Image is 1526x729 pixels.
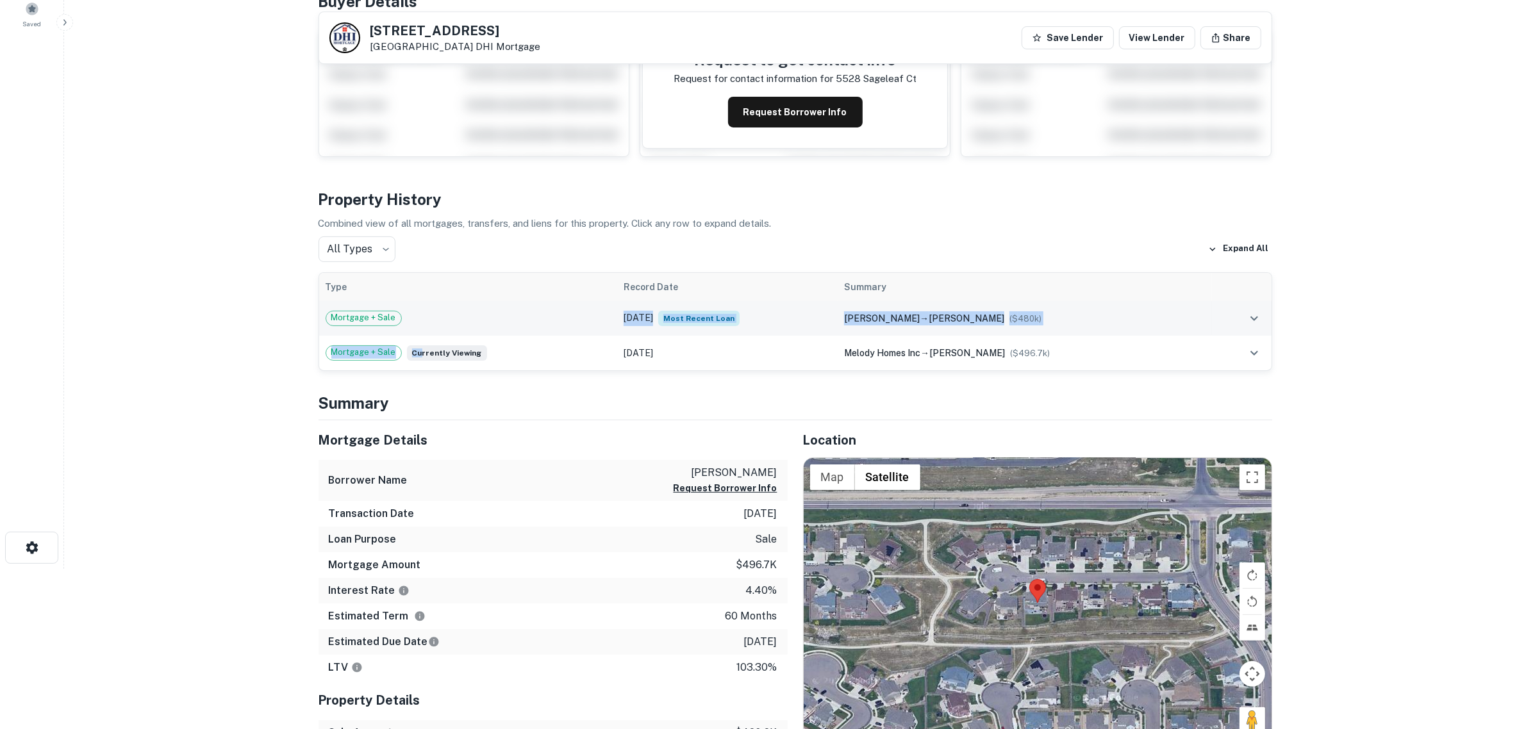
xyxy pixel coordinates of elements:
[370,24,541,37] h5: [STREET_ADDRESS]
[329,473,408,488] h6: Borrower Name
[329,506,415,521] h6: Transaction Date
[329,634,440,650] h6: Estimated Due Date
[319,188,1272,211] h4: Property History
[319,691,788,710] h5: Property Details
[744,634,777,650] p: [DATE]
[674,465,777,480] p: [PERSON_NAME]
[746,583,777,598] p: 4.40%
[756,532,777,547] p: sale
[1240,589,1265,614] button: Rotate map counterclockwise
[617,336,838,370] td: [DATE]
[1010,348,1050,358] span: ($ 496.7k )
[319,216,1272,231] p: Combined view of all mortgages, transfers, and liens for this property. Click any row to expand d...
[617,301,838,336] td: [DATE]
[1462,627,1526,688] iframe: Chat Widget
[838,273,1212,301] th: Summary
[1119,26,1195,49] a: View Lender
[329,660,363,675] h6: LTV
[855,464,920,490] button: Show satellite imagery
[658,311,740,326] span: Most Recent Loan
[1205,240,1272,259] button: Expand All
[836,71,916,86] p: 5528 sageleaf ct
[476,41,541,52] a: DHI Mortgage
[428,636,440,648] svg: Estimate is based on a standard schedule for this type of loan.
[319,273,618,301] th: Type
[370,41,541,53] p: [GEOGRAPHIC_DATA]
[617,273,838,301] th: Record Date
[1009,314,1041,324] span: ($ 480k )
[329,532,397,547] h6: Loan Purpose
[319,391,1272,414] h4: Summary
[326,311,401,324] span: Mortgage + Sale
[398,585,410,596] svg: The interest rates displayed on the website are for informational purposes only and may be report...
[844,348,920,358] span: melody homes inc
[674,71,833,86] p: Request for contact information for
[1240,661,1265,687] button: Map camera controls
[726,609,777,624] p: 60 months
[929,348,1005,358] span: [PERSON_NAME]
[414,610,426,622] svg: Term is based on a standard schedule for this type of loan.
[744,506,777,521] p: [DATE]
[351,662,363,673] svg: LTVs displayed on the website are for informational purposes only and may be reported incorrectly...
[810,464,855,490] button: Show street map
[1240,615,1265,641] button: Tilt map
[844,313,920,324] span: [PERSON_NAME]
[1243,342,1265,364] button: expand row
[1240,562,1265,588] button: Rotate map clockwise
[407,345,487,361] span: Currently viewing
[319,236,395,262] div: All Types
[329,557,421,573] h6: Mortgage Amount
[1243,307,1265,329] button: expand row
[674,480,777,496] button: Request Borrower Info
[1240,464,1265,490] button: Toggle fullscreen view
[23,19,42,29] span: Saved
[803,430,1272,450] h5: Location
[1200,26,1261,49] button: Share
[329,583,410,598] h6: Interest Rate
[737,660,777,675] p: 103.30%
[326,346,401,359] span: Mortgage + Sale
[736,557,777,573] p: $496.7k
[319,430,788,450] h5: Mortgage Details
[329,609,426,624] h6: Estimated Term
[844,311,1206,325] div: →
[1022,26,1114,49] button: Save Lender
[728,97,863,127] button: Request Borrower Info
[844,346,1206,360] div: →
[929,313,1004,324] span: [PERSON_NAME]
